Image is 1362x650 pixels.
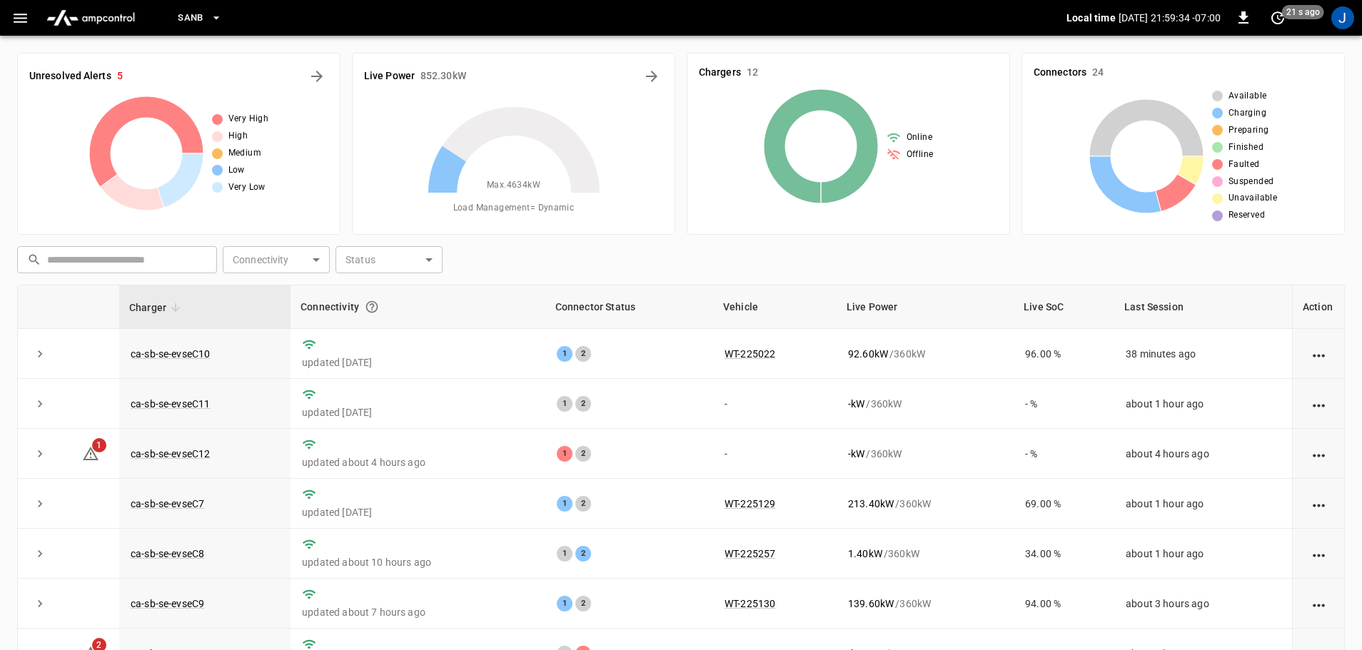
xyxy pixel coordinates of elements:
[1014,329,1114,379] td: 96.00 %
[302,355,534,370] p: updated [DATE]
[178,10,203,26] span: SanB
[302,455,534,469] p: updated about 4 hours ago
[848,397,1002,411] div: / 360 kW
[640,65,663,88] button: Energy Overview
[713,379,837,429] td: -
[228,163,245,178] span: Low
[725,598,775,609] a: WT-225130
[575,546,591,562] div: 2
[1014,379,1114,429] td: - %
[1014,579,1114,629] td: 94.00 %
[1014,479,1114,529] td: 69.00 %
[1114,479,1292,529] td: about 1 hour ago
[1114,285,1292,329] th: Last Session
[302,555,534,569] p: updated about 10 hours ago
[713,285,837,329] th: Vehicle
[1310,447,1328,461] div: action cell options
[575,596,591,611] div: 2
[1119,11,1221,25] p: [DATE] 21:59:34 -07:00
[575,496,591,512] div: 2
[420,68,466,84] h6: 852.30 kW
[1014,285,1114,329] th: Live SoC
[713,429,837,479] td: -
[1092,65,1104,81] h6: 24
[302,605,534,619] p: updated about 7 hours ago
[1229,208,1265,223] span: Reserved
[487,178,540,193] span: Max. 4634 kW
[848,497,894,511] p: 213.40 kW
[1310,497,1328,511] div: action cell options
[699,65,741,81] h6: Chargers
[848,397,864,411] p: - kW
[117,68,123,84] h6: 5
[82,447,99,459] a: 1
[131,598,204,609] a: ca-sb-se-evseC9
[1066,11,1116,25] p: Local time
[557,596,572,611] div: 1
[306,65,328,88] button: All Alerts
[557,346,572,362] div: 1
[131,398,210,410] a: ca-sb-se-evseC11
[1014,429,1114,479] td: - %
[364,68,415,84] h6: Live Power
[92,438,106,452] span: 1
[41,4,141,31] img: ampcontrol.io logo
[1331,6,1354,29] div: profile-icon
[131,548,204,559] a: ca-sb-se-evseC8
[1114,579,1292,629] td: about 3 hours ago
[131,448,210,459] a: ca-sb-se-evseC12
[1114,329,1292,379] td: 38 minutes ago
[848,347,888,361] p: 92.60 kW
[848,347,1002,361] div: / 360 kW
[29,393,51,415] button: expand row
[1114,379,1292,429] td: about 1 hour ago
[301,294,535,320] div: Connectivity
[848,547,882,561] p: 1.40 kW
[848,596,894,611] p: 139.60 kW
[837,285,1014,329] th: Live Power
[575,446,591,462] div: 2
[1292,285,1344,329] th: Action
[1282,5,1324,19] span: 21 s ago
[131,498,204,509] a: ca-sb-se-evseC7
[1034,65,1086,81] h6: Connectors
[725,498,775,509] a: WT-225129
[575,396,591,412] div: 2
[29,543,51,564] button: expand row
[725,348,775,360] a: WT-225022
[228,112,269,126] span: Very High
[302,505,534,519] p: updated [DATE]
[1114,429,1292,479] td: about 4 hours ago
[228,146,261,161] span: Medium
[228,129,248,143] span: High
[1114,529,1292,579] td: about 1 hour ago
[1310,347,1328,361] div: action cell options
[1229,191,1277,205] span: Unavailable
[557,546,572,562] div: 1
[747,65,758,81] h6: 12
[575,346,591,362] div: 2
[29,343,51,365] button: expand row
[453,201,575,215] span: Load Management = Dynamic
[1229,175,1274,189] span: Suspended
[557,446,572,462] div: 1
[1229,106,1266,121] span: Charging
[848,497,1002,511] div: / 360 kW
[848,547,1002,561] div: / 360 kW
[29,593,51,614] button: expand row
[557,496,572,512] div: 1
[172,4,228,32] button: SanB
[302,405,534,420] p: updated [DATE]
[1229,141,1263,155] span: Finished
[1266,6,1289,29] button: set refresh interval
[359,294,385,320] button: Connection between the charger and our software.
[29,493,51,514] button: expand row
[1014,529,1114,579] td: 34.00 %
[848,447,1002,461] div: / 360 kW
[907,148,934,162] span: Offline
[1310,547,1328,561] div: action cell options
[545,285,713,329] th: Connector Status
[1229,158,1260,172] span: Faulted
[1310,397,1328,411] div: action cell options
[131,348,210,360] a: ca-sb-se-evseC10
